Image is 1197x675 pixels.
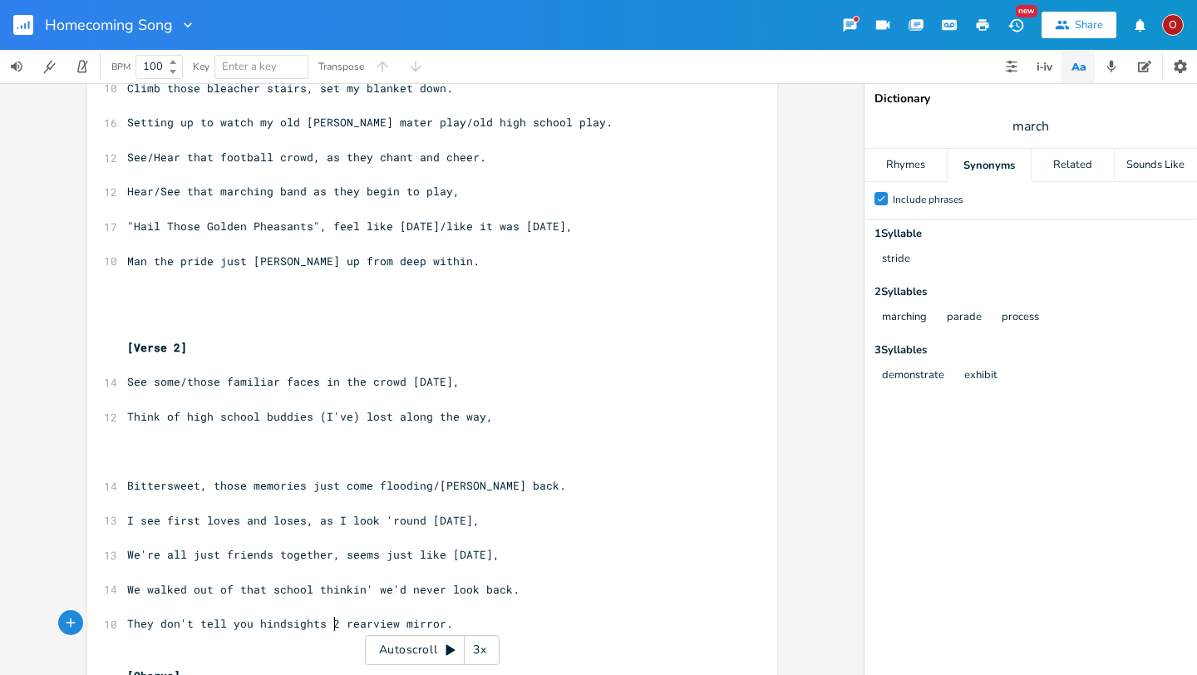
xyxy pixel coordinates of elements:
[127,409,493,424] span: Think of high school buddies (I've) lost along the way,
[893,195,963,204] div: Include phrases
[127,478,566,493] span: Bittersweet, those memories just come flooding/[PERSON_NAME] back.
[1115,149,1197,182] div: Sounds Like
[127,150,486,165] span: See/Hear that football crowd, as they chant and cheer.
[127,184,460,199] span: Hear/See that marching band as they begin to play,
[864,149,947,182] div: Rhymes
[127,115,613,130] span: Setting up to watch my old [PERSON_NAME] mater play/old high school play.
[1016,5,1037,17] div: New
[127,513,480,528] span: I see first loves and loses, as I look 'round [DATE],
[874,287,1187,298] div: 2 Syllable s
[874,93,1187,105] div: Dictionary
[193,62,209,71] div: Key
[111,62,131,71] div: BPM
[365,635,500,665] div: Autoscroll
[318,62,364,71] div: Transpose
[1012,117,1049,136] span: march
[1075,17,1103,32] div: Share
[127,547,500,562] span: We're all just friends together, seems just like [DATE],
[1162,14,1184,36] div: ozarrows13
[882,311,927,325] button: marching
[465,635,495,665] div: 3x
[127,582,520,597] span: We walked out of that school thinkin' we'd never look back.
[882,369,944,383] button: demonstrate
[1032,149,1114,182] div: Related
[1162,6,1184,44] button: O
[45,17,173,32] span: Homecoming Song
[999,10,1032,40] button: New
[948,149,1030,182] div: Synonyms
[127,81,453,96] span: Climb those bleacher stairs, set my blanket down.
[1042,12,1116,38] button: Share
[1002,311,1039,325] button: process
[882,253,910,267] button: stride
[874,345,1187,356] div: 3 Syllable s
[127,254,480,269] span: Man the pride just [PERSON_NAME] up from deep within.
[222,59,277,74] span: Enter a key
[127,374,460,389] span: See some/those familiar faces in the crowd [DATE],
[874,229,1187,239] div: 1 Syllable
[947,311,982,325] button: parade
[127,616,453,631] span: They don't tell you hindsights 2 rearview mirror.
[964,369,997,383] button: exhibit
[127,340,187,355] span: [Verse 2]
[127,219,573,234] span: "Hail Those Golden Pheasants", feel like [DATE]/like it was [DATE],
